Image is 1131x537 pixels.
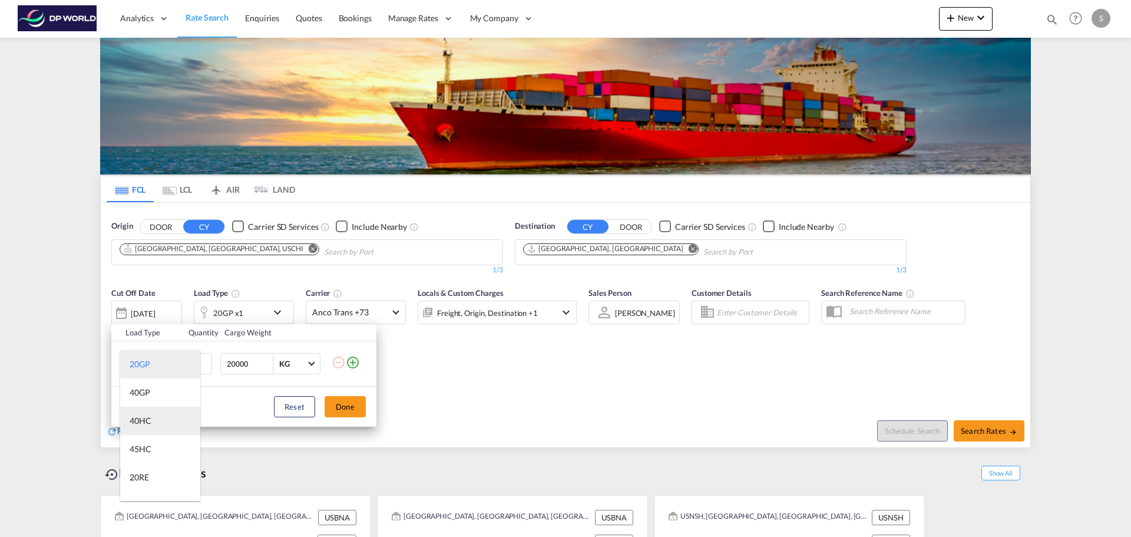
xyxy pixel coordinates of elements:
[130,387,150,398] div: 40GP
[130,358,150,370] div: 20GP
[130,500,149,512] div: 40RE
[130,472,149,483] div: 20RE
[130,415,151,427] div: 40HC
[130,443,151,455] div: 45HC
